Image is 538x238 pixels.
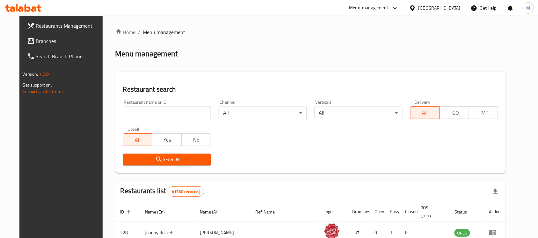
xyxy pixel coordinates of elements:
th: Closed [400,202,416,221]
button: No [181,133,211,146]
button: TMP [469,106,498,119]
a: Search Branch Phone [22,49,109,64]
button: All [123,133,153,146]
th: Logo [319,202,347,221]
a: Support.OpsPlatform [23,87,63,95]
th: Branches [347,202,370,221]
span: Version: [23,70,38,78]
span: Status [454,208,475,216]
div: All [315,107,403,119]
a: Home [115,28,136,36]
span: 41380 record(s) [168,189,204,195]
th: Open [370,202,385,221]
th: Action [484,202,506,221]
input: Search for restaurant name or ID.. [123,107,211,119]
span: POS group [421,204,442,219]
label: Delivery [415,100,431,104]
span: Menu management [143,28,185,36]
span: TGO [442,108,467,117]
button: Yes [152,133,182,146]
span: TMP [472,108,496,117]
span: All [413,108,437,117]
span: Restaurants Management [36,22,104,30]
span: Ref. Name [255,208,283,216]
h2: Menu management [115,49,178,59]
span: OPEN [454,229,470,237]
h2: Restaurants list [120,186,205,197]
span: ID [120,208,133,216]
span: All [126,135,150,144]
nav: breadcrumb [115,28,506,36]
div: [GEOGRAPHIC_DATA] [418,4,461,11]
label: Upsell [127,127,139,131]
span: Yes [155,135,179,144]
button: Search [123,154,211,165]
span: M [527,4,530,11]
span: 1.0.0 [39,70,49,78]
span: Name (En) [145,208,173,216]
button: All [410,106,440,119]
a: Branches [22,33,109,49]
div: OPEN [454,229,470,237]
span: No [184,135,208,144]
div: Menu-management [349,4,389,12]
div: Menu [489,229,501,236]
li: / [138,28,141,36]
h2: Restaurant search [123,85,498,94]
div: All [219,107,307,119]
span: Get support on: [23,81,52,89]
span: Search [128,156,206,164]
div: Export file [488,184,503,199]
th: Busy [385,202,400,221]
span: Search Branch Phone [36,52,104,60]
a: Restaurants Management [22,18,109,33]
div: Total records count [168,186,204,197]
button: TGO [440,106,469,119]
span: Name (Ar) [200,208,227,216]
span: Branches [36,37,104,45]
